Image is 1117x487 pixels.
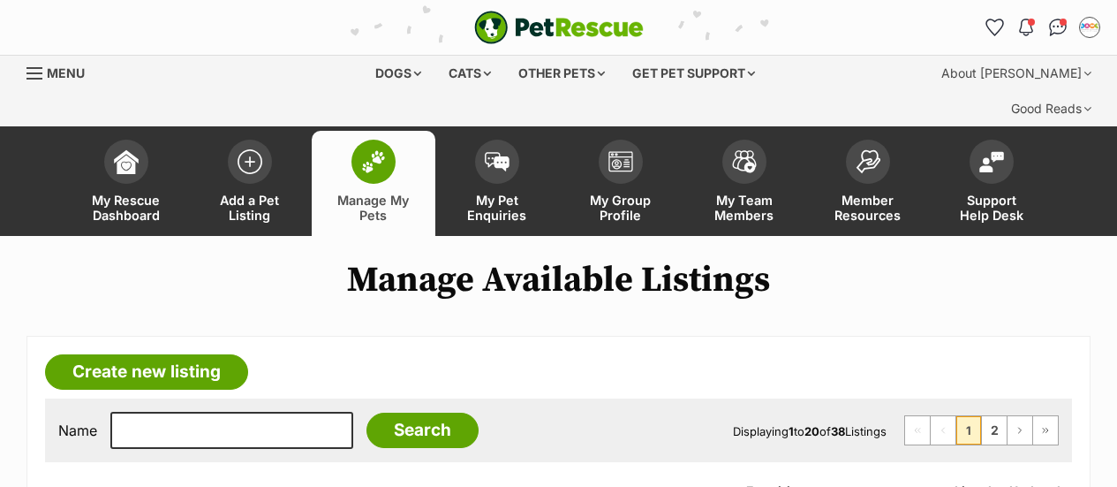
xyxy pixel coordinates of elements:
span: Member Resources [828,193,908,223]
img: pet-enquiries-icon-7e3ad2cf08bfb03b45e93fb7055b45f3efa6380592205ae92323e6603595dc1f.svg [485,152,509,171]
a: Manage My Pets [312,131,435,236]
img: dashboard-icon-eb2f2d2d3e046f16d808141f083e7271f6b2e854fb5c12c21221c1fb7104beca.svg [114,149,139,174]
a: Menu [26,56,97,88]
div: Good Reads [999,91,1104,126]
a: Next page [1008,416,1032,445]
nav: Pagination [904,415,1059,445]
span: First page [905,416,930,445]
div: About [PERSON_NAME] [929,56,1104,91]
div: Get pet support [620,56,767,91]
img: Dog Adoptions profile pic [1081,19,1098,36]
span: My Rescue Dashboard [87,193,166,223]
a: My Group Profile [559,131,683,236]
div: Other pets [506,56,617,91]
a: Conversations [1044,13,1072,42]
img: logo-e224e6f780fb5917bec1dbf3a21bbac754714ae5b6737aabdf751b685950b380.svg [474,11,644,44]
a: Create new listing [45,354,248,390]
a: My Pet Enquiries [435,131,559,236]
div: Cats [436,56,503,91]
a: Add a Pet Listing [188,131,312,236]
strong: 20 [804,424,819,438]
img: chat-41dd97257d64d25036548639549fe6c8038ab92f7586957e7f3b1b290dea8141.svg [1049,19,1068,36]
label: Name [58,422,97,438]
span: Previous page [931,416,955,445]
a: My Rescue Dashboard [64,131,188,236]
button: My account [1075,13,1104,42]
img: notifications-46538b983faf8c2785f20acdc204bb7945ddae34d4c08c2a6579f10ce5e182be.svg [1019,19,1033,36]
a: Member Resources [806,131,930,236]
span: Support Help Desk [952,193,1031,223]
ul: Account quick links [980,13,1104,42]
span: My Pet Enquiries [457,193,537,223]
span: Displaying to of Listings [733,424,887,438]
span: My Group Profile [581,193,660,223]
input: Search [366,413,479,448]
a: Page 2 [982,416,1007,445]
span: Page 1 [956,416,981,445]
span: My Team Members [705,193,784,223]
a: My Team Members [683,131,806,236]
a: Favourites [980,13,1008,42]
strong: 38 [831,424,845,438]
img: member-resources-icon-8e73f808a243e03378d46382f2149f9095a855e16c252ad45f914b54edf8863c.svg [856,149,880,173]
span: Add a Pet Listing [210,193,290,223]
img: help-desk-icon-fdf02630f3aa405de69fd3d07c3f3aa587a6932b1a1747fa1d2bba05be0121f9.svg [979,151,1004,172]
button: Notifications [1012,13,1040,42]
img: team-members-icon-5396bd8760b3fe7c0b43da4ab00e1e3bb1a5d9ba89233759b79545d2d3fc5d0d.svg [732,150,757,173]
div: Dogs [363,56,434,91]
img: manage-my-pets-icon-02211641906a0b7f246fdf0571729dbe1e7629f14944591b6c1af311fb30b64b.svg [361,150,386,173]
img: add-pet-listing-icon-0afa8454b4691262ce3f59096e99ab1cd57d4a30225e0717b998d2c9b9846f56.svg [238,149,262,174]
span: Menu [47,65,85,80]
a: Support Help Desk [930,131,1053,236]
a: PetRescue [474,11,644,44]
a: Last page [1033,416,1058,445]
span: Manage My Pets [334,193,413,223]
strong: 1 [789,424,794,438]
img: group-profile-icon-3fa3cf56718a62981997c0bc7e787c4b2cf8bcc04b72c1350f741eb67cf2f40e.svg [608,151,633,172]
